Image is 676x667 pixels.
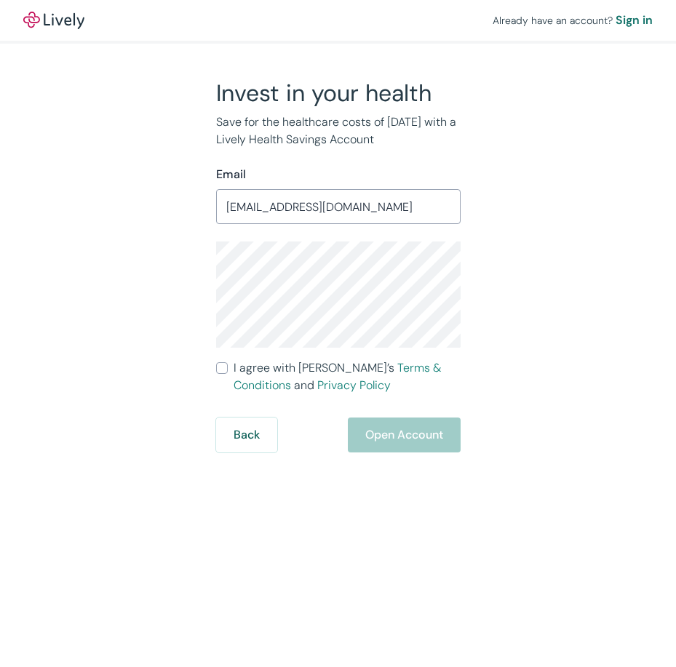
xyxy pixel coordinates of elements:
span: I agree with [PERSON_NAME]’s and [234,359,461,394]
a: LivelyLively [23,12,84,29]
div: Already have an account? [493,12,653,29]
label: Email [216,166,246,183]
h2: Invest in your health [216,79,461,108]
img: Lively [23,12,84,29]
a: Privacy Policy [317,378,391,393]
a: Sign in [616,12,653,29]
p: Save for the healthcare costs of [DATE] with a Lively Health Savings Account [216,113,461,148]
button: Back [216,418,277,452]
